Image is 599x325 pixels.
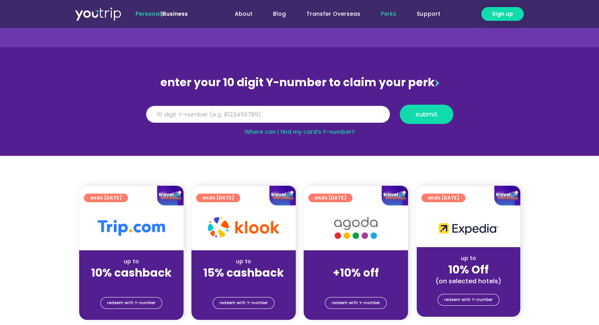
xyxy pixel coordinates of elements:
[332,297,380,308] span: redeem with Y-number
[100,297,162,309] a: redeem with Y-number
[423,277,514,285] div: (on selected hotels)
[198,257,289,266] div: up to
[135,10,161,18] span: Personal
[219,297,268,308] span: redeem with Y-number
[146,106,390,123] input: 10 digit Y-number (e.g. 8123456789)
[423,254,514,262] div: up to
[333,265,379,281] strong: +10% off
[85,280,177,288] div: (for stays only)
[400,105,453,124] button: submit
[371,7,406,21] a: Perks
[438,294,499,306] a: redeem with Y-number
[310,280,402,288] div: (for stays only)
[296,7,371,21] a: Transfer Overseas
[492,10,513,18] span: Sign up
[481,7,524,21] a: Sign up
[107,297,156,308] span: redeem with Y-number
[444,294,493,305] span: redeem with Y-number
[163,10,188,18] a: Business
[224,7,263,21] a: About
[406,7,450,21] a: Support
[448,262,489,277] strong: 10% Off
[85,257,177,266] div: up to
[245,128,355,136] a: Where can I find my card’s Y-number?
[415,111,438,117] span: submit
[198,280,289,288] div: (for stays only)
[135,10,188,18] span: |
[142,72,457,93] div: enter your 10 digit Y-number to claim your perk
[263,7,296,21] a: Blog
[209,7,450,21] nav: Menu
[349,257,363,265] span: up to
[325,297,387,309] a: redeem with Y-number
[213,297,274,309] a: redeem with Y-number
[203,265,284,281] strong: 15% cashback
[91,265,172,281] strong: 10% cashback
[146,105,453,130] form: Y Number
